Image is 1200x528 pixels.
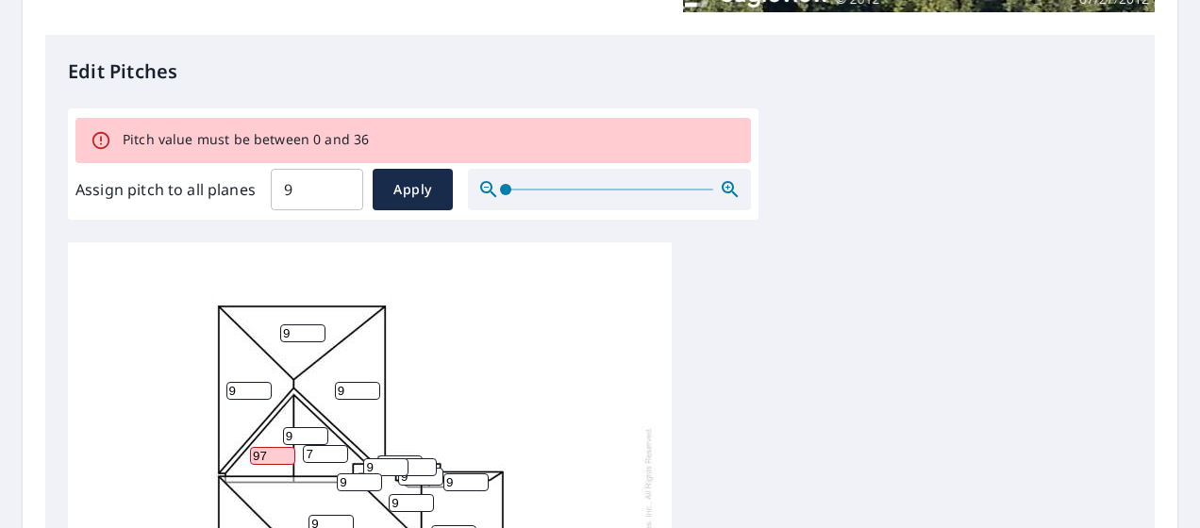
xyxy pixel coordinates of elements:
label: Assign pitch to all planes [75,178,256,201]
button: Apply [373,169,453,210]
div: Pitch value must be between 0 and 36 [123,124,369,157]
input: 00.0 [271,163,363,216]
p: Edit Pitches [68,58,1132,86]
span: Apply [388,178,438,202]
